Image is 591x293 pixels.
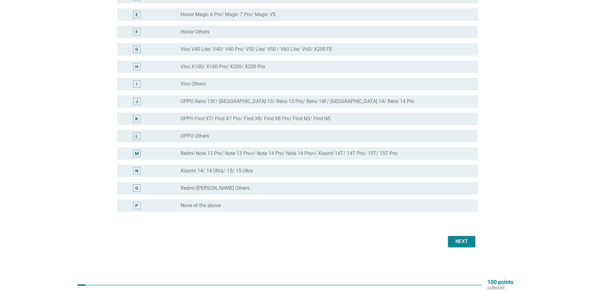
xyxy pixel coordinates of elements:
[453,238,470,245] div: Next
[181,64,265,70] label: Vivo X100/ X100 Pro/ X200/ X200 Pro
[181,133,209,139] label: OPPO Others
[181,185,249,191] label: Redmi/[PERSON_NAME] Others
[136,133,138,140] div: L
[448,236,475,247] button: Next
[181,116,330,122] label: OPPO Find X7/ Find X7 Pro/ Find X8/ Find X8 Pro/ Find N3/ Find N5
[181,202,221,209] label: None of the above
[136,98,138,105] div: J
[181,11,275,18] label: Honor Magic 6 Pro/ Magic 7 Pro/ Magic V5
[487,279,513,285] p: 100 points
[135,46,138,53] div: G
[181,81,206,87] label: Vivo Others
[135,150,139,157] div: M
[181,98,414,104] label: OPPO Reno 13F/ [GEOGRAPHIC_DATA] 13/ Reno 13 Pro/ Reno 14F/ [GEOGRAPHIC_DATA] 14/ Reno 14 Pro
[135,116,138,122] div: K
[181,46,332,52] label: Vivo V40 Lite/ V40/ V40 Pro/ V50 Lite/ V50 / V60 Lite/ V60/ X200 FE
[181,150,397,157] label: Redmi Note 13 Pro/ Note 13 Pro+/ Note 14 Pro/ Note 14 Pro+/ Xiaomi 14T/ 14T Pro/ 15T/ 15T Pro
[136,81,137,87] div: I
[181,168,253,174] label: Xiaomi 14/ 14 Ultra/ 15/ 15 Ultra
[135,185,138,192] div: O
[135,64,138,70] div: H
[136,29,138,35] div: F
[135,202,138,209] div: P
[487,285,513,291] p: collected
[135,168,138,174] div: N
[136,11,138,18] div: E
[181,29,209,35] label: Honor Others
